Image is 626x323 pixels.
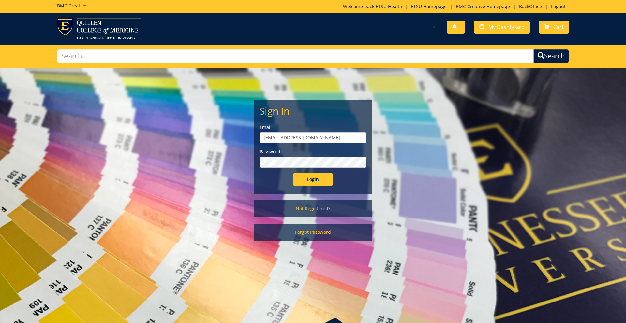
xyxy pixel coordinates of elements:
label: Password [260,148,366,155]
input: Login [293,173,333,186]
img: ETSU logo [57,18,141,39]
a: BackOffice [516,3,545,9]
a: Forgot Password [254,224,372,241]
h5: BMC Creative [57,3,86,8]
a: Not Registered? [254,200,372,217]
label: Email [260,124,366,131]
input: Search... [57,49,534,63]
a: ETSU Homepage [408,3,450,9]
button: Search [533,49,569,63]
a: BMC Creative Homepage [453,3,513,9]
span: My Dashboard [488,23,525,31]
span: Cart [553,23,564,31]
a: My Dashboard [474,21,530,34]
h2: Sign In [260,105,366,116]
p: Welcome back, ! | | | | [343,3,569,10]
a: Cart [539,21,569,34]
a: Logout [548,3,569,9]
a: ETSU Health [376,3,402,9]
